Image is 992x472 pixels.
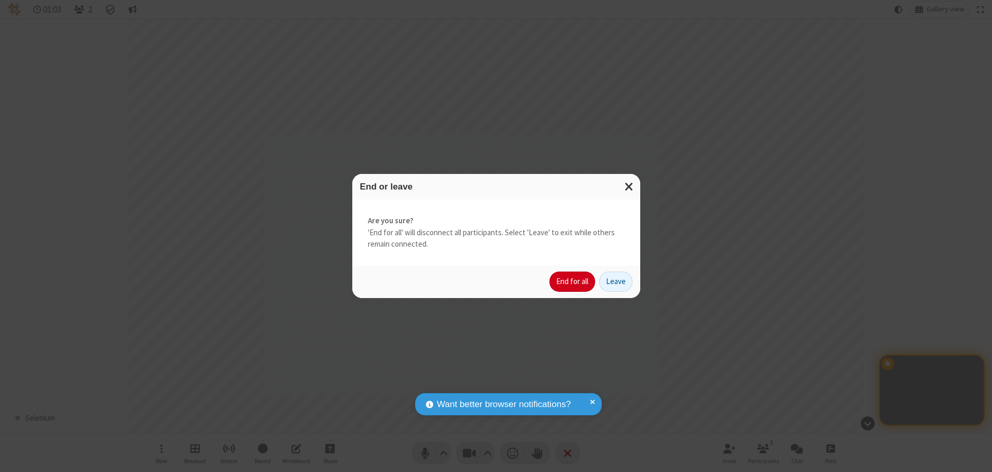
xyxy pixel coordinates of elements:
span: Want better browser notifications? [437,398,571,411]
button: End for all [549,272,595,292]
button: Close modal [618,174,640,199]
strong: Are you sure? [368,215,625,227]
div: 'End for all' will disconnect all participants. Select 'Leave' to exit while others remain connec... [352,199,640,266]
h3: End or leave [360,182,632,192]
button: Leave [599,272,632,292]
